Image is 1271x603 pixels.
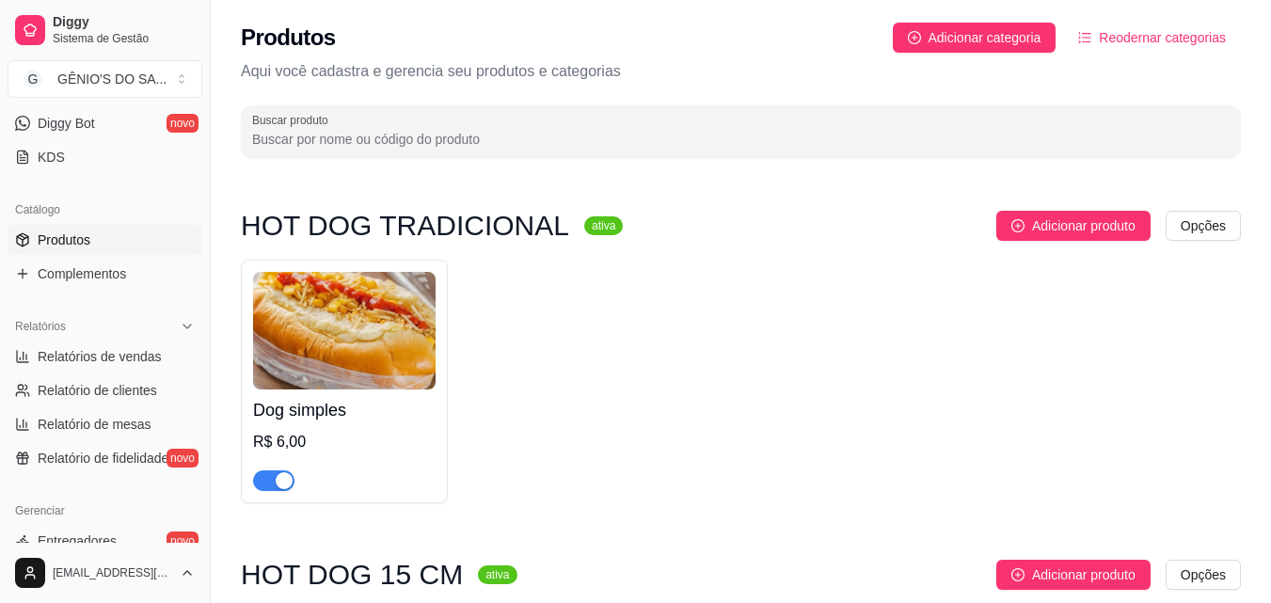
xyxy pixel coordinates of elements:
div: Catálogo [8,195,202,225]
img: product-image [253,272,436,389]
span: Adicionar categoria [929,27,1041,48]
a: Diggy Botnovo [8,108,202,138]
span: plus-circle [1011,568,1025,581]
span: Complementos [38,264,126,283]
p: Aqui você cadastra e gerencia seu produtos e categorias [241,60,1241,83]
span: Adicionar produto [1032,564,1136,585]
button: Select a team [8,60,202,98]
button: Adicionar produto [996,560,1151,590]
a: Produtos [8,225,202,255]
a: KDS [8,142,202,172]
a: DiggySistema de Gestão [8,8,202,53]
a: Relatório de mesas [8,409,202,439]
div: GÊNIO'S DO SA ... [57,70,167,88]
span: plus-circle [1011,219,1025,232]
span: Diggy [53,14,195,31]
button: Reodernar categorias [1063,23,1241,53]
span: Sistema de Gestão [53,31,195,46]
a: Relatório de fidelidadenovo [8,443,202,473]
span: Relatórios de vendas [38,347,162,366]
h4: Dog simples [253,397,436,423]
span: Reodernar categorias [1099,27,1226,48]
div: R$ 6,00 [253,431,436,453]
h3: HOT DOG 15 CM [241,563,463,586]
label: Buscar produto [252,112,335,128]
sup: ativa [584,216,623,235]
span: Entregadores [38,532,117,550]
h3: HOT DOG TRADICIONAL [241,214,569,237]
button: [EMAIL_ADDRESS][DOMAIN_NAME] [8,550,202,595]
button: Opções [1166,211,1241,241]
h2: Produtos [241,23,336,53]
a: Relatórios de vendas [8,341,202,372]
span: Relatórios [15,319,66,334]
span: Adicionar produto [1032,215,1136,236]
span: Opções [1181,215,1226,236]
input: Buscar produto [252,130,1230,149]
button: Adicionar categoria [893,23,1057,53]
span: [EMAIL_ADDRESS][DOMAIN_NAME] [53,565,172,580]
div: Gerenciar [8,496,202,526]
span: Produtos [38,230,90,249]
span: Opções [1181,564,1226,585]
sup: ativa [478,565,516,584]
button: Opções [1166,560,1241,590]
span: KDS [38,148,65,167]
span: Relatório de clientes [38,381,157,400]
button: Adicionar produto [996,211,1151,241]
span: Relatório de fidelidade [38,449,168,468]
span: Diggy Bot [38,114,95,133]
span: G [24,70,42,88]
span: ordered-list [1078,31,1091,44]
a: Relatório de clientes [8,375,202,405]
span: plus-circle [908,31,921,44]
a: Entregadoresnovo [8,526,202,556]
span: Relatório de mesas [38,415,151,434]
a: Complementos [8,259,202,289]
